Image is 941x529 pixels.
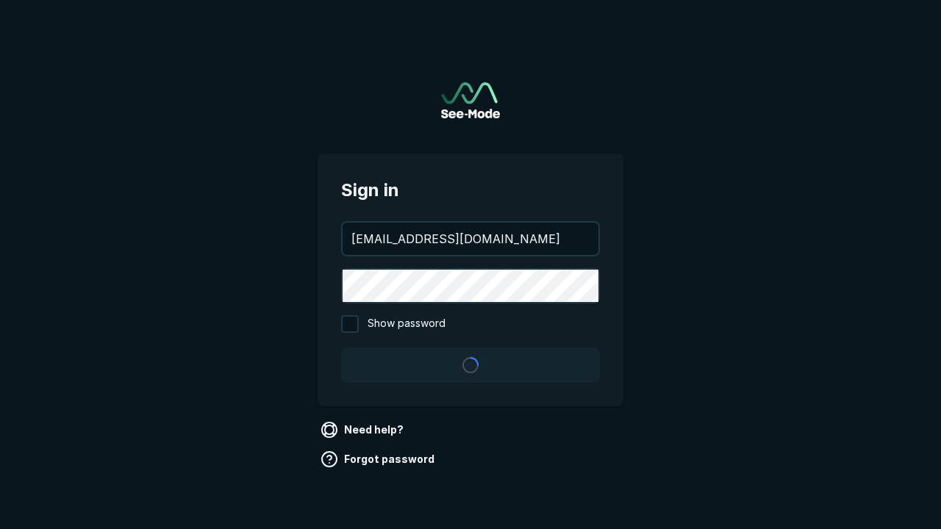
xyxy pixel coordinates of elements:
a: Forgot password [318,447,440,471]
img: See-Mode Logo [441,82,500,118]
input: your@email.com [343,223,598,255]
a: Go to sign in [441,82,500,118]
span: Sign in [341,177,600,204]
span: Show password [368,315,446,333]
a: Need help? [318,418,409,442]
